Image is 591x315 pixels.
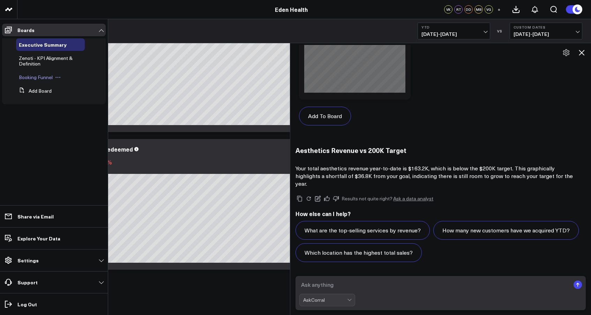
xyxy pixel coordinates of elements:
[295,164,575,187] p: Your total aesthetics revenue year-to-date is $163.2K, which is below the $200K target. This grap...
[454,5,463,14] div: RT
[421,31,486,37] span: [DATE] - [DATE]
[17,301,37,307] p: Log Out
[295,221,430,240] button: What are the top-selling services by revenue?
[303,297,347,303] div: AskCorral
[342,195,392,202] span: Results not quite right?
[16,85,52,97] button: Add Board
[433,221,579,240] button: How many new customers have we acquired YTD?
[17,236,60,241] p: Explore Your Data
[393,196,433,201] a: Ask a data analyst
[299,107,351,125] button: Add To Board
[17,214,54,219] p: Share via Email
[295,146,575,154] h3: Aesthetics Revenue vs 200K Target
[295,243,422,262] button: Which location has the highest total sales?
[19,55,77,67] a: Zenoti - KPI Alignment & Definition
[2,298,106,310] a: Log Out
[19,75,53,80] a: Booking Funnel
[464,5,473,14] div: DD
[474,5,483,14] div: MB
[17,279,38,285] p: Support
[510,23,582,39] button: Custom Dates[DATE]-[DATE]
[418,23,490,39] button: YTD[DATE]-[DATE]
[514,31,578,37] span: [DATE] - [DATE]
[295,194,304,203] button: Copy
[514,25,578,29] b: Custom Dates
[485,5,493,14] div: VG
[444,5,452,14] div: VK
[17,27,35,33] p: Boards
[19,42,67,47] a: Executive Summary
[498,7,501,12] span: +
[17,258,39,263] p: Settings
[495,5,503,14] button: +
[19,55,73,67] span: Zenoti - KPI Alignment & Definition
[31,168,488,174] div: Previous: $12.73k
[19,74,53,80] span: Booking Funnel
[19,41,67,48] span: Executive Summary
[275,6,308,13] a: Eden Health
[421,25,486,29] b: YTD
[494,29,506,33] div: VS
